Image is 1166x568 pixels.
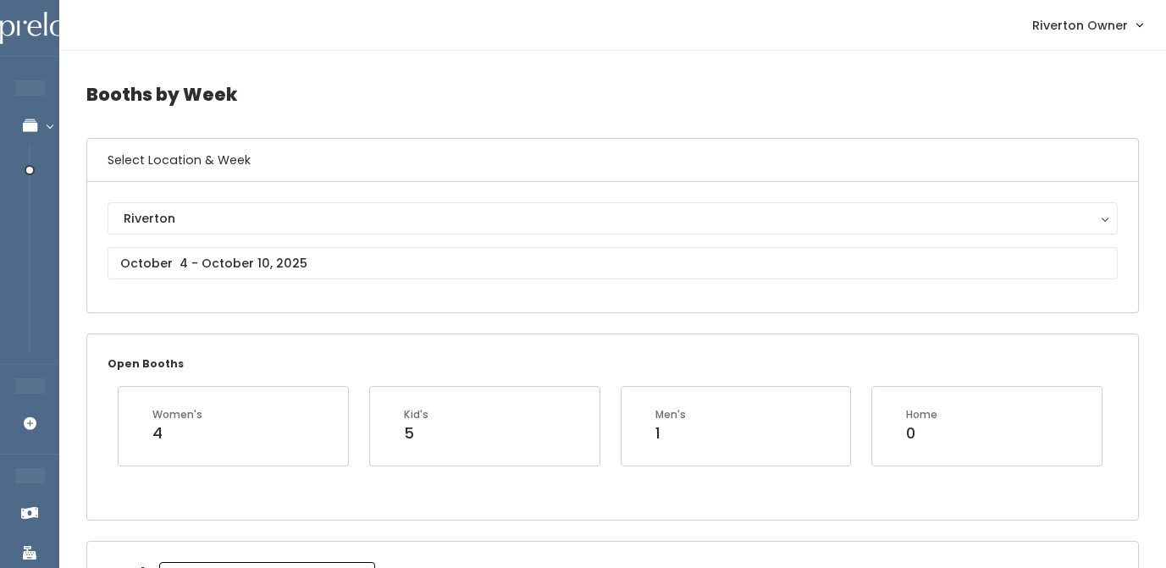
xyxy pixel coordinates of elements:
a: Riverton Owner [1015,7,1159,43]
small: Open Booths [108,356,184,371]
div: Women's [152,407,202,422]
span: Riverton Owner [1032,16,1128,35]
div: Men's [655,407,686,422]
div: Kid's [404,407,428,422]
h6: Select Location & Week [87,139,1138,182]
div: Home [906,407,937,422]
div: 5 [404,422,428,444]
div: 1 [655,422,686,444]
div: 4 [152,422,202,444]
input: October 4 - October 10, 2025 [108,247,1118,279]
button: Riverton [108,202,1118,234]
div: 0 [906,422,937,444]
div: Riverton [124,209,1102,228]
h4: Booths by Week [86,71,1139,118]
